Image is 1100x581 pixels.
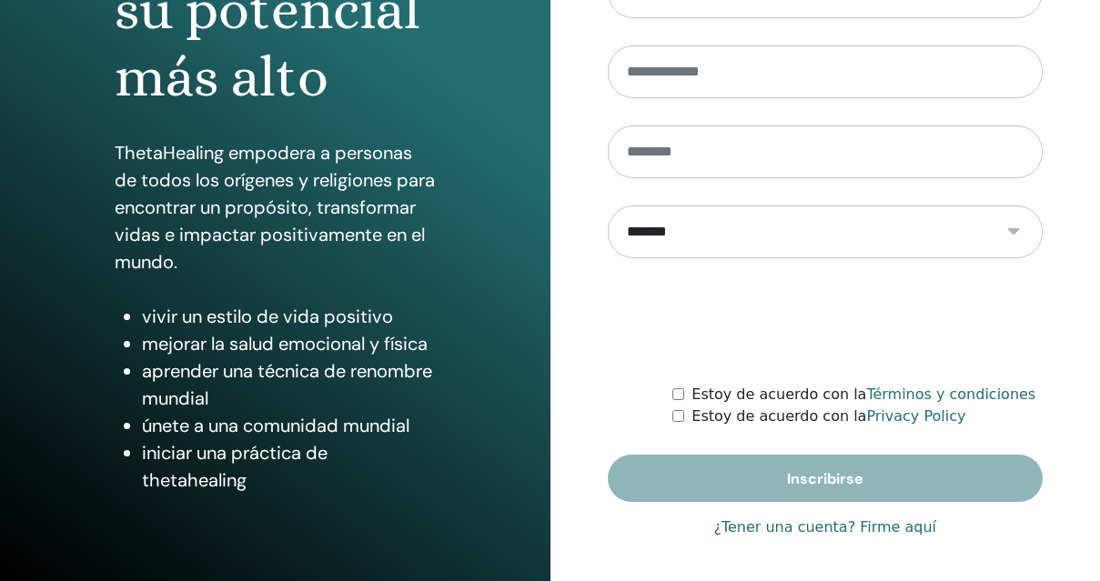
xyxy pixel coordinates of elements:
li: mejorar la salud emocional y física [142,330,436,357]
a: Términos y condiciones [866,386,1035,403]
li: iniciar una práctica de thetahealing [142,439,436,494]
label: Estoy de acuerdo con la [691,406,965,427]
label: Estoy de acuerdo con la [691,384,1035,406]
p: ThetaHealing empodera a personas de todos los orígenes y religiones para encontrar un propósito, ... [115,139,436,275]
iframe: reCAPTCHA [687,285,964,356]
a: ¿Tener una cuenta? Firme aquí [713,516,936,538]
li: únete a una comunidad mundial [142,412,436,439]
li: aprender una técnica de renombre mundial [142,357,436,412]
a: Privacy Policy [866,407,965,425]
li: vivir un estilo de vida positivo [142,303,436,330]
